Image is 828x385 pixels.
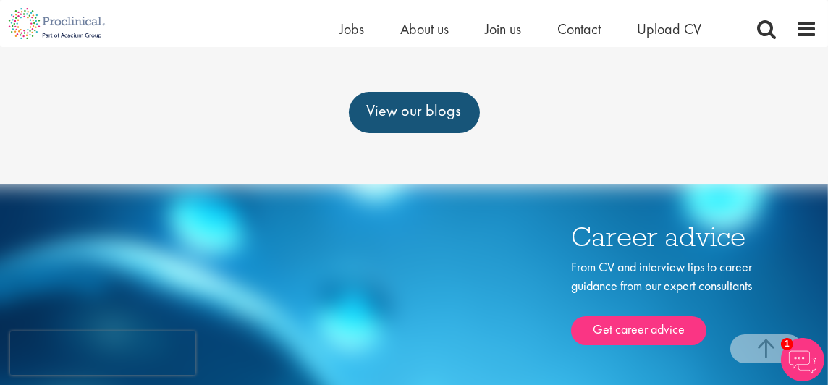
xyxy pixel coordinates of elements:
a: Get career advice [571,316,706,345]
a: Contact [557,20,601,38]
a: Upload CV [637,20,701,38]
a: About us [400,20,449,38]
h3: Career advice [571,223,766,251]
a: Jobs [339,20,364,38]
a: View our blogs [349,92,480,132]
a: Join us [485,20,521,38]
div: From CV and interview tips to career guidance from our expert consultants [571,258,766,345]
iframe: reCAPTCHA [10,331,195,375]
img: Chatbot [781,338,824,381]
span: 1 [781,338,793,350]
